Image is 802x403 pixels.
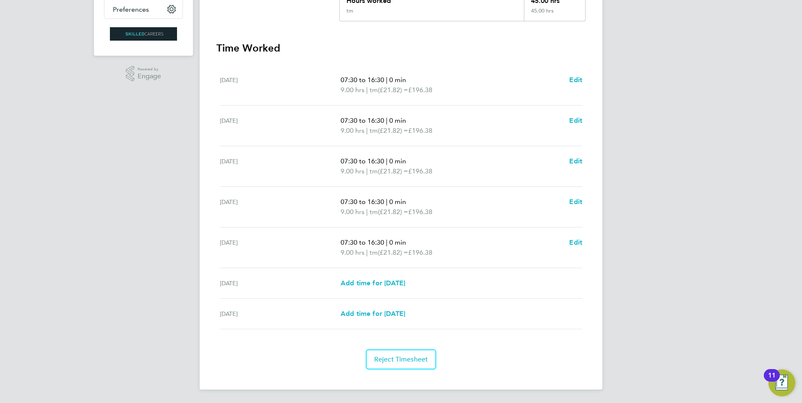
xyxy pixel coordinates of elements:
[768,375,776,386] div: 11
[569,116,582,126] a: Edit
[370,207,378,217] span: tm
[341,309,405,319] a: Add time for [DATE]
[768,369,795,396] button: Open Resource Center, 11 new notifications
[341,248,365,256] span: 9.00 hrs
[341,208,365,216] span: 9.00 hrs
[220,238,341,258] div: [DATE]
[220,278,341,288] div: [DATE]
[389,116,406,124] span: 0 min
[341,86,365,94] span: 9.00 hrs
[378,86,408,94] span: (£21.82) =
[524,8,585,21] div: 45.00 hrs
[216,41,586,55] h3: Time Worked
[366,167,368,175] span: |
[220,309,341,319] div: [DATE]
[386,238,388,246] span: |
[569,198,582,206] span: Edit
[370,85,378,95] span: tm
[389,238,406,246] span: 0 min
[341,279,405,287] span: Add time for [DATE]
[366,349,437,369] button: Reject Timesheet
[220,75,341,95] div: [DATE]
[569,197,582,207] a: Edit
[569,238,582,246] span: Edit
[389,198,406,206] span: 0 min
[408,248,432,256] span: £196.38
[110,27,177,41] img: skilledcareers-logo-retina.png
[104,27,183,41] a: Go to home page
[341,198,384,206] span: 07:30 to 16:30
[341,157,384,165] span: 07:30 to 16:30
[346,8,353,14] div: tm
[378,167,408,175] span: (£21.82) =
[378,248,408,256] span: (£21.82) =
[569,76,582,84] span: Edit
[408,208,432,216] span: £196.38
[378,208,408,216] span: (£21.82) =
[408,86,432,94] span: £196.38
[389,157,406,165] span: 0 min
[220,156,341,176] div: [DATE]
[341,278,405,288] a: Add time for [DATE]
[569,157,582,165] span: Edit
[220,197,341,217] div: [DATE]
[341,127,365,134] span: 9.00 hrs
[386,76,388,84] span: |
[138,66,161,73] span: Powered by
[138,73,161,80] span: Engage
[126,66,161,82] a: Powered byEngage
[341,167,365,175] span: 9.00 hrs
[569,156,582,166] a: Edit
[569,75,582,85] a: Edit
[370,166,378,176] span: tm
[370,248,378,258] span: tm
[408,127,432,134] span: £196.38
[341,76,384,84] span: 07:30 to 16:30
[386,116,388,124] span: |
[220,116,341,136] div: [DATE]
[374,355,428,364] span: Reject Timesheet
[370,126,378,136] span: tm
[113,5,149,13] span: Preferences
[366,248,368,256] span: |
[389,76,406,84] span: 0 min
[569,116,582,124] span: Edit
[386,198,388,206] span: |
[341,310,405,318] span: Add time for [DATE]
[341,238,384,246] span: 07:30 to 16:30
[366,208,368,216] span: |
[366,86,368,94] span: |
[341,116,384,124] span: 07:30 to 16:30
[408,167,432,175] span: £196.38
[569,238,582,248] a: Edit
[378,127,408,134] span: (£21.82) =
[366,127,368,134] span: |
[386,157,388,165] span: |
